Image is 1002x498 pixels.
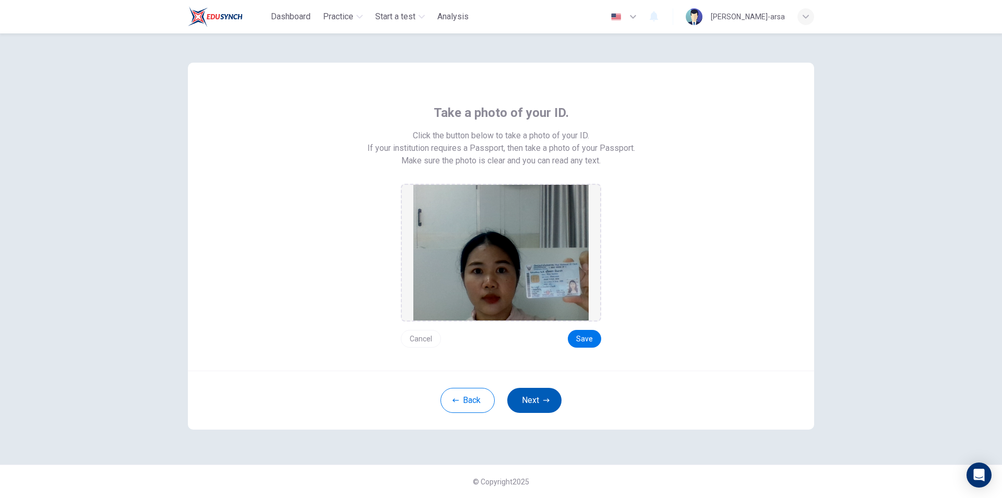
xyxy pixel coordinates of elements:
button: Back [440,388,495,413]
img: preview screemshot [413,185,589,321]
button: Start a test [371,7,429,26]
button: Analysis [433,7,473,26]
div: Open Intercom Messenger [967,463,992,488]
span: Click the button below to take a photo of your ID. If your institution requires a Passport, then ... [367,129,635,155]
button: Dashboard [267,7,315,26]
button: Save [568,330,601,348]
button: Cancel [401,330,441,348]
span: © Copyright 2025 [473,478,529,486]
span: Practice [323,10,353,23]
button: Practice [319,7,367,26]
button: Next [507,388,562,413]
a: Train Test logo [188,6,267,27]
img: Profile picture [686,8,702,25]
div: [PERSON_NAME]-arsa [711,10,785,23]
span: Make sure the photo is clear and you can read any text. [401,155,601,167]
span: Take a photo of your ID. [434,104,569,121]
img: Train Test logo [188,6,243,27]
img: en [610,13,623,21]
span: Dashboard [271,10,311,23]
span: Analysis [437,10,469,23]
span: Start a test [375,10,415,23]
